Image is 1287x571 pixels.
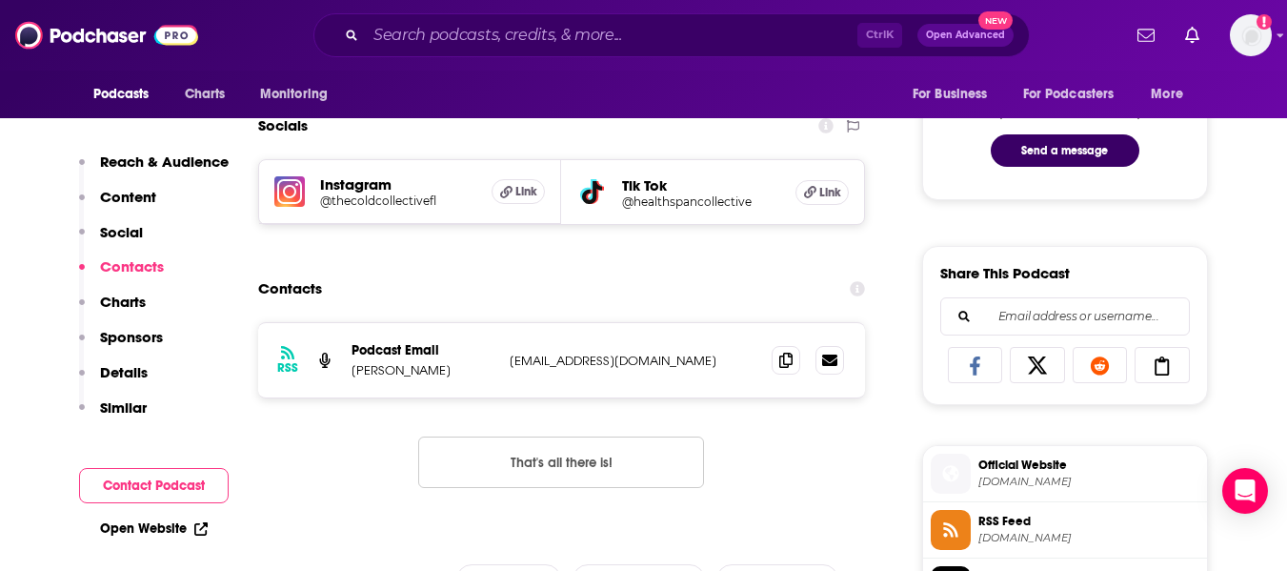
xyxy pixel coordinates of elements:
[352,362,494,378] p: [PERSON_NAME]
[100,328,163,346] p: Sponsors
[940,264,1070,282] h3: Share This Podcast
[320,175,477,194] h5: Instagram
[931,454,1199,494] a: Official Website[DOMAIN_NAME]
[185,81,226,108] span: Charts
[795,180,849,205] a: Link
[622,194,780,209] a: @healthspancollective
[1130,19,1162,51] a: Show notifications dropdown
[940,297,1190,336] div: Search followers
[313,13,1030,57] div: Search podcasts, credits, & more...
[320,194,477,208] a: @thecoldcollectivefl
[79,223,143,258] button: Social
[515,184,537,199] span: Link
[80,76,174,112] button: open menu
[1135,347,1190,383] a: Copy Link
[258,271,322,307] h2: Contacts
[1151,81,1183,108] span: More
[418,437,704,488] button: Nothing here.
[899,76,1012,112] button: open menu
[258,108,308,144] h2: Socials
[100,257,164,275] p: Contacts
[277,360,298,376] h3: RSS
[978,475,1199,489] span: podcasters.spotify.com
[100,153,229,171] p: Reach & Audience
[100,398,147,417] p: Similar
[100,363,148,381] p: Details
[978,513,1199,530] span: RSS Feed
[15,17,198,53] img: Podchaser - Follow, Share and Rate Podcasts
[956,298,1174,335] input: Email address or username...
[1230,14,1272,56] img: User Profile
[260,81,328,108] span: Monitoring
[931,510,1199,550] a: RSS Feed[DOMAIN_NAME]
[913,81,988,108] span: For Business
[247,76,352,112] button: open menu
[948,347,1003,383] a: Share on Facebook
[79,363,148,398] button: Details
[1222,468,1268,514] div: Open Intercom Messenger
[1073,347,1128,383] a: Share on Reddit
[1230,14,1272,56] button: Show profile menu
[1023,81,1115,108] span: For Podcasters
[857,23,902,48] span: Ctrl K
[1177,19,1207,51] a: Show notifications dropdown
[978,11,1013,30] span: New
[819,185,841,200] span: Link
[510,353,757,369] p: [EMAIL_ADDRESS][DOMAIN_NAME]
[100,188,156,206] p: Content
[1011,76,1142,112] button: open menu
[1257,14,1272,30] svg: Add a profile image
[917,24,1014,47] button: Open AdvancedNew
[978,457,1199,474] span: Official Website
[1137,76,1207,112] button: open menu
[1230,14,1272,56] span: Logged in as angelabellBL2024
[79,188,156,223] button: Content
[366,20,857,51] input: Search podcasts, credits, & more...
[79,468,229,503] button: Contact Podcast
[1010,347,1065,383] a: Share on X/Twitter
[100,223,143,241] p: Social
[79,328,163,363] button: Sponsors
[274,176,305,207] img: iconImage
[79,153,229,188] button: Reach & Audience
[352,342,494,358] p: Podcast Email
[93,81,150,108] span: Podcasts
[100,293,146,311] p: Charts
[978,531,1199,545] span: anchor.fm
[991,134,1139,167] button: Send a message
[100,520,208,537] a: Open Website
[79,398,147,434] button: Similar
[926,31,1005,40] span: Open Advanced
[492,179,545,204] a: Link
[172,76,237,112] a: Charts
[622,176,780,194] h5: Tik Tok
[79,257,164,293] button: Contacts
[79,293,146,328] button: Charts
